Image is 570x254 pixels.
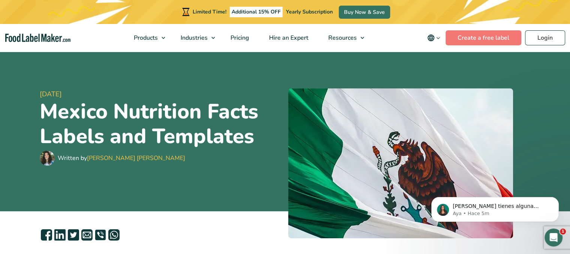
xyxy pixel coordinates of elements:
[124,24,169,52] a: Products
[171,24,219,52] a: Industries
[132,34,159,42] span: Products
[228,34,250,42] span: Pricing
[87,154,185,162] a: [PERSON_NAME] [PERSON_NAME]
[267,34,309,42] span: Hire an Expert
[221,24,257,52] a: Pricing
[259,24,317,52] a: Hire an Expert
[58,154,185,163] div: Written by
[545,229,563,247] iframe: Intercom live chat
[339,6,390,19] a: Buy Now & Save
[230,7,283,17] span: Additional 15% OFF
[40,89,282,99] span: [DATE]
[420,181,570,234] iframe: Intercom notifications mensaje
[193,8,226,15] span: Limited Time!
[326,34,358,42] span: Resources
[525,30,565,45] a: Login
[560,229,566,235] span: 1
[319,24,368,52] a: Resources
[40,99,282,149] h1: Mexico Nutrition Facts Labels and Templates
[40,151,55,166] img: Maria Abi Hanna - Food Label Maker
[178,34,208,42] span: Industries
[286,8,333,15] span: Yearly Subscription
[446,30,521,45] a: Create a free label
